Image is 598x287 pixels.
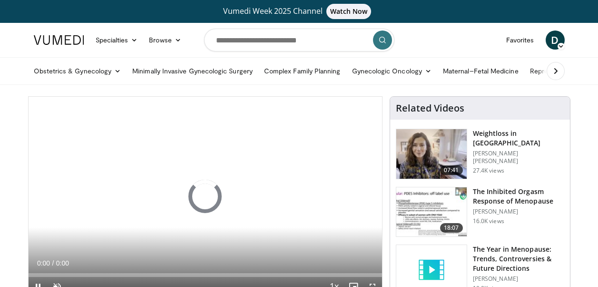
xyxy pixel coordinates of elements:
[37,259,50,267] span: 0:00
[34,35,84,45] img: VuMedi Logo
[346,61,437,81] a: Gynecologic Oncology
[473,167,504,174] p: 27.4K views
[127,61,258,81] a: Minimally Invasive Gynecologic Surgery
[473,129,564,148] h3: Weightloss in [GEOGRAPHIC_DATA]
[440,165,463,175] span: 07:41
[52,259,54,267] span: /
[500,31,540,50] a: Favorites
[473,245,564,273] h3: The Year in Menopause: Trends, Controversies & Future Directions
[473,187,564,206] h3: The Inhibited Orgasm Response of Menopause
[204,29,394,51] input: Search topics, interventions
[473,275,564,283] p: [PERSON_NAME]
[326,4,372,19] span: Watch Now
[473,208,564,215] p: [PERSON_NAME]
[35,4,563,19] a: Vumedi Week 2025 ChannelWatch Now
[396,129,467,179] img: 9983fed1-7565-45be-8934-aef1103ce6e2.150x105_q85_crop-smart_upscale.jpg
[28,61,127,81] a: Obstetrics & Gynecology
[437,61,524,81] a: Maternal–Fetal Medicine
[56,259,69,267] span: 0:00
[473,150,564,165] p: [PERSON_NAME] [PERSON_NAME]
[546,31,565,50] a: D
[396,187,564,237] a: 18:07 The Inhibited Orgasm Response of Menopause [PERSON_NAME] 16.0K views
[29,273,382,277] div: Progress Bar
[396,187,467,237] img: 283c0f17-5e2d-42ba-a87c-168d447cdba4.150x105_q85_crop-smart_upscale.jpg
[473,217,504,225] p: 16.0K views
[396,102,464,114] h4: Related Videos
[258,61,346,81] a: Complex Family Planning
[440,223,463,233] span: 18:07
[396,129,564,179] a: 07:41 Weightloss in [GEOGRAPHIC_DATA] [PERSON_NAME] [PERSON_NAME] 27.4K views
[90,31,144,50] a: Specialties
[143,31,187,50] a: Browse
